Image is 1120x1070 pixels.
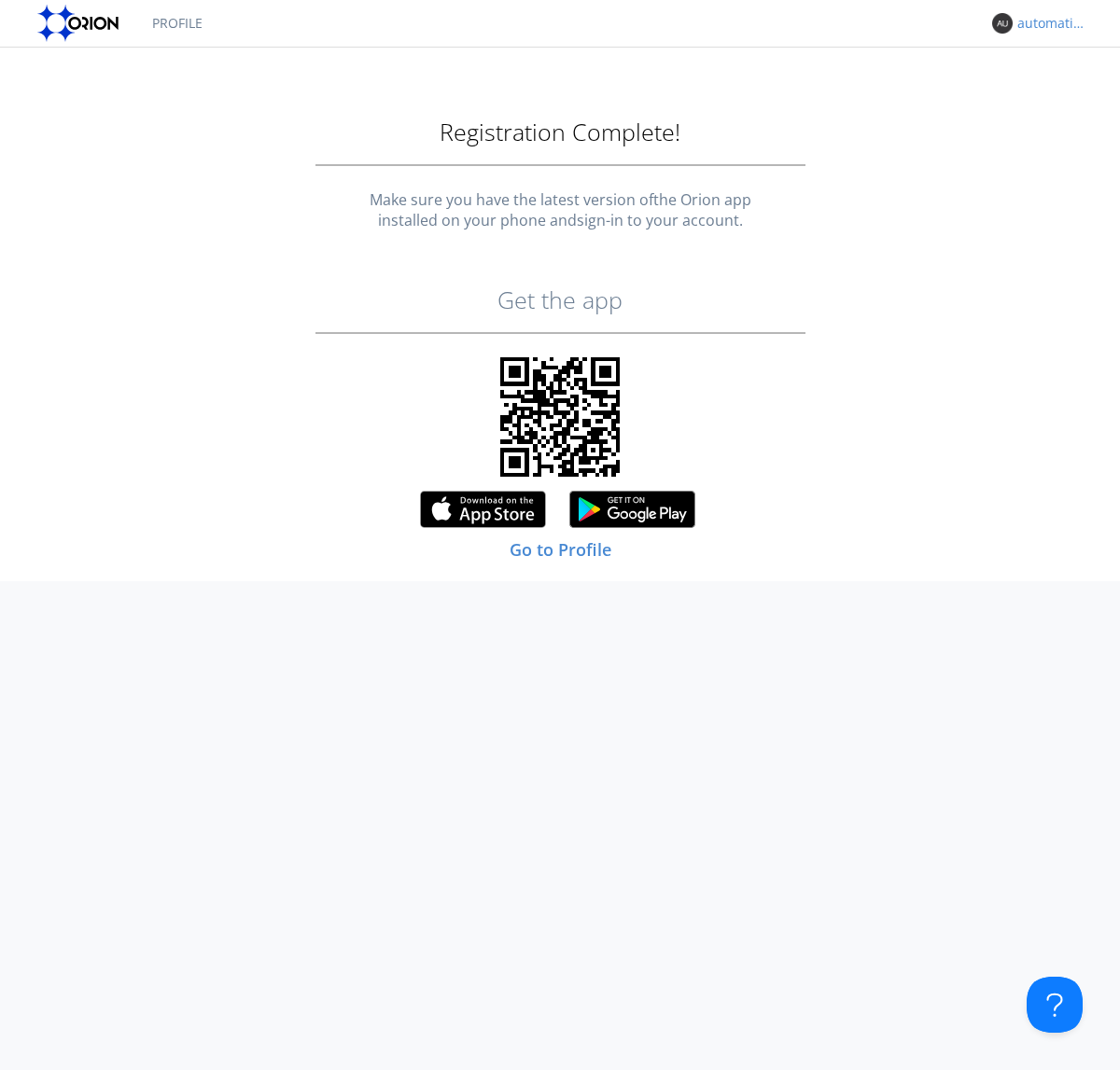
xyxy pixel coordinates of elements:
[569,491,700,536] img: googleplay.svg
[1017,14,1087,33] div: automation+usermanager+1757515854
[19,287,1101,313] h2: Get the app
[992,13,1013,34] img: 373638.png
[420,491,551,536] img: appstore.svg
[500,357,620,477] img: qrcode.svg
[1027,977,1083,1033] iframe: Toggle Customer Support
[19,189,1101,232] div: Make sure you have the latest version of the Orion app installed on your phone and sign-in to you...
[510,538,611,561] a: Go to Profile
[37,5,124,42] img: orion-labs-logo.svg
[19,119,1101,146] h1: Registration Complete!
